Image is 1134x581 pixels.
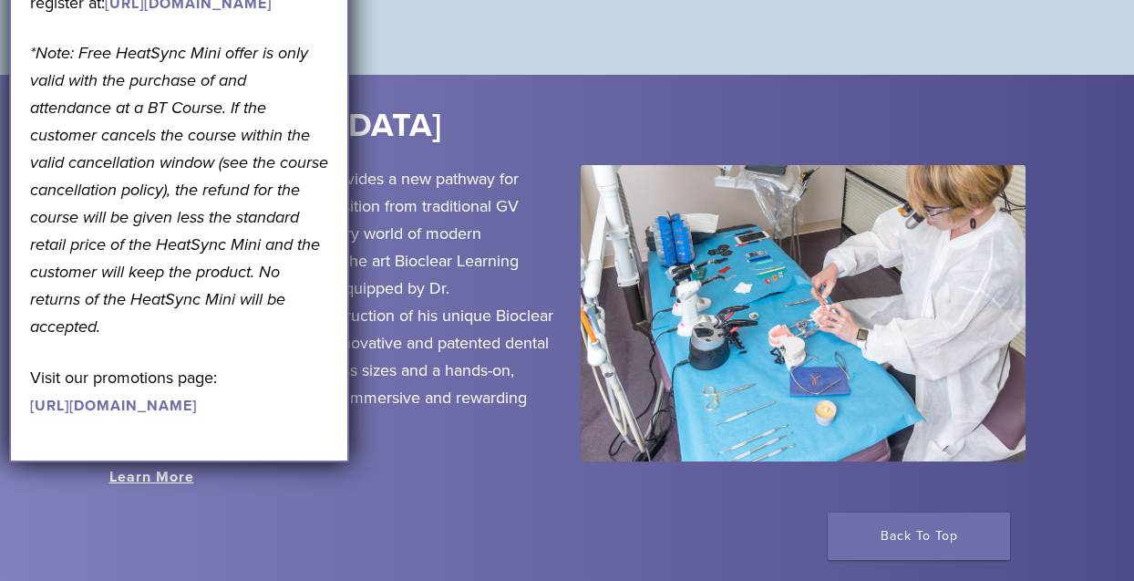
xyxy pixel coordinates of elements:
a: Learn More [109,468,194,486]
p: Visit our promotions page: [30,364,328,419]
a: Back To Top [828,513,1010,560]
h2: [GEOGRAPHIC_DATA] [109,104,662,148]
a: [URL][DOMAIN_NAME] [30,397,197,415]
em: *Note: Free HeatSync Mini offer is only valid with the purchase of and attendance at a BT Course.... [30,43,328,337]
